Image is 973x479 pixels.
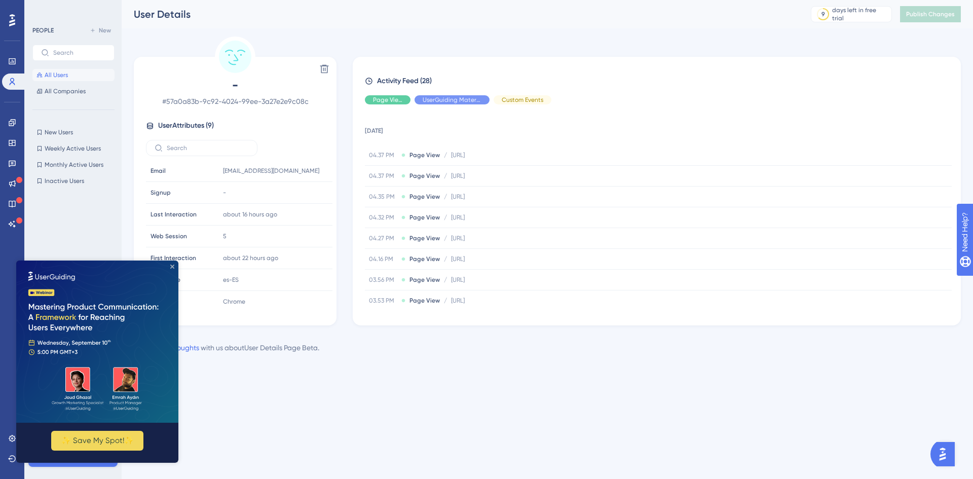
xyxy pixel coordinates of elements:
[24,3,63,15] span: Need Help?
[444,193,447,201] span: /
[444,297,447,305] span: /
[369,234,397,242] span: 04.27 PM
[167,144,249,152] input: Search
[86,24,115,36] button: New
[423,96,481,104] span: UserGuiding Material
[451,255,465,263] span: [URL]
[409,255,440,263] span: Page View
[158,120,214,132] span: User Attributes ( 9 )
[451,172,465,180] span: [URL]
[32,175,115,187] button: Inactive Users
[32,142,115,155] button: Weekly Active Users
[223,167,319,175] span: [EMAIL_ADDRESS][DOMAIN_NAME]
[451,193,465,201] span: [URL]
[369,213,397,222] span: 04.32 PM
[444,234,447,242] span: /
[223,189,226,197] span: -
[369,193,397,201] span: 04.35 PM
[451,234,465,242] span: [URL]
[377,75,432,87] span: Activity Feed (28)
[451,213,465,222] span: [URL]
[444,151,447,159] span: /
[134,342,319,354] div: with us about User Details Page Beta .
[451,151,465,159] span: [URL]
[151,189,171,197] span: Signup
[930,439,961,469] iframe: UserGuiding AI Assistant Launcher
[223,232,227,240] span: 5
[154,4,158,8] div: Close Preview
[444,172,447,180] span: /
[832,6,888,22] div: days left in free trial
[900,6,961,22] button: Publish Changes
[45,177,84,185] span: Inactive Users
[151,210,197,218] span: Last Interaction
[373,96,402,104] span: Page View
[151,232,187,240] span: Web Session
[223,254,278,262] time: about 22 hours ago
[369,297,397,305] span: 03.53 PM
[32,69,115,81] button: All Users
[146,95,324,107] span: # 57a0a83b-9c92-4024-99ee-3a27e2e9c08c
[365,113,952,145] td: [DATE]
[906,10,955,18] span: Publish Changes
[409,276,440,284] span: Page View
[32,85,115,97] button: All Companies
[821,10,825,18] div: 9
[409,193,440,201] span: Page View
[409,151,440,159] span: Page View
[444,276,447,284] span: /
[35,170,127,190] button: ✨ Save My Spot!✨
[45,144,101,153] span: Weekly Active Users
[223,211,277,218] time: about 16 hours ago
[32,26,54,34] div: PEOPLE
[369,151,397,159] span: 04.37 PM
[409,234,440,242] span: Page View
[369,255,397,263] span: 04.16 PM
[444,213,447,222] span: /
[134,7,785,21] div: User Details
[99,26,111,34] span: New
[146,77,324,93] span: -
[45,71,68,79] span: All Users
[45,161,103,169] span: Monthly Active Users
[369,172,397,180] span: 04.37 PM
[409,297,440,305] span: Page View
[451,297,465,305] span: [URL]
[45,87,86,95] span: All Companies
[444,255,447,263] span: /
[45,128,73,136] span: New Users
[369,276,397,284] span: 03.56 PM
[223,298,245,306] span: Chrome
[151,167,166,175] span: Email
[502,96,543,104] span: Custom Events
[451,276,465,284] span: [URL]
[223,276,239,284] span: es-ES
[409,172,440,180] span: Page View
[409,213,440,222] span: Page View
[32,126,115,138] button: New Users
[151,254,196,262] span: First Interaction
[32,159,115,171] button: Monthly Active Users
[53,49,106,56] input: Search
